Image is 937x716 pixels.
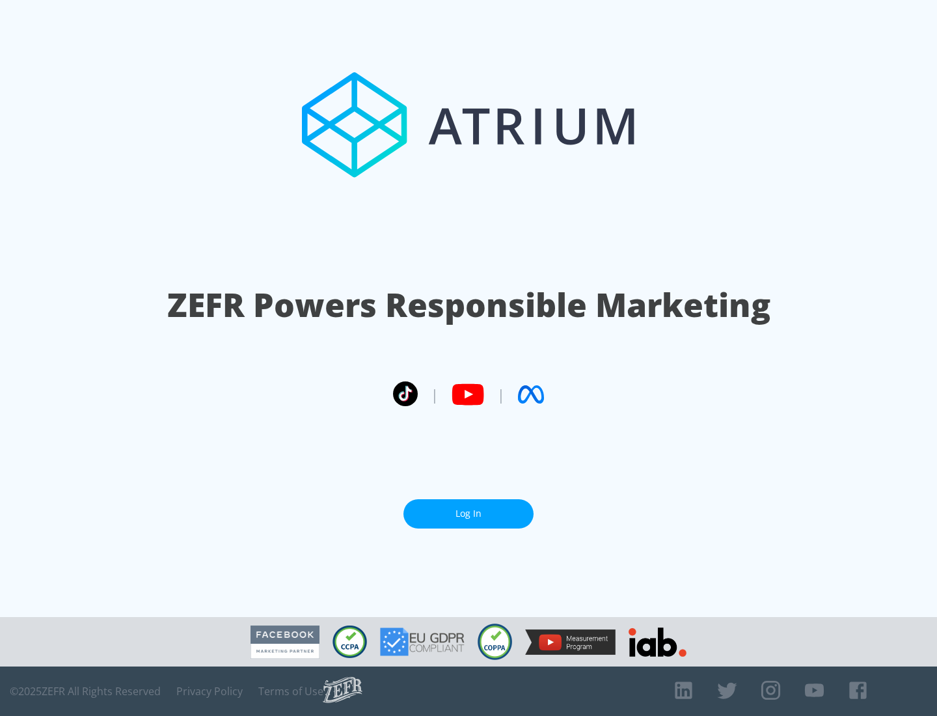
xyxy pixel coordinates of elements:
span: © 2025 ZEFR All Rights Reserved [10,685,161,698]
img: YouTube Measurement Program [525,629,616,655]
img: COPPA Compliant [478,624,512,660]
a: Privacy Policy [176,685,243,698]
img: IAB [629,627,686,657]
span: | [431,385,439,404]
img: Facebook Marketing Partner [251,626,319,659]
img: CCPA Compliant [333,626,367,658]
h1: ZEFR Powers Responsible Marketing [167,282,770,327]
span: | [497,385,505,404]
a: Terms of Use [258,685,323,698]
a: Log In [403,499,534,529]
img: GDPR Compliant [380,627,465,656]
